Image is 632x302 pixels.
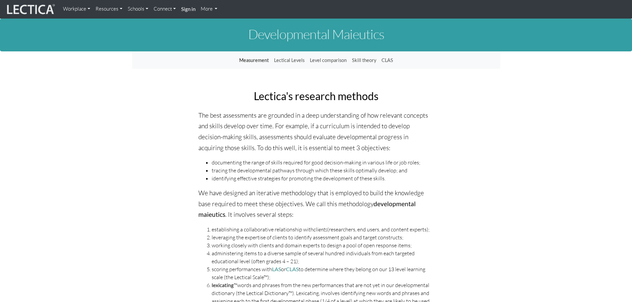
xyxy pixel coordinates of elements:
[286,266,299,272] a: CLAS
[212,166,434,174] li: tracing the developmental pathways through which these skills optimally develop; and
[5,3,55,16] img: lecticalive
[212,282,234,288] strong: lexicating
[212,158,434,166] li: documenting the range of skills required for good decision-making in various life or job roles;
[314,226,327,233] em: clients
[234,282,237,288] em: ™
[307,54,349,67] a: Level comparison
[198,90,434,102] h2: Lectica's research methods
[212,249,434,265] li: administering items to a diverse sample of several hundred individuals from each targeted educati...
[181,6,195,12] strong: Sign in
[125,3,151,16] a: Schools
[198,3,220,16] a: More
[60,3,93,16] a: Workplace
[349,54,379,67] a: Skill theory
[151,3,178,16] a: Connect
[198,110,434,153] p: The best assessments are grounded in a deep understanding of how relevant concepts and skills dev...
[237,54,271,67] a: Measurement
[93,3,125,16] a: Resources
[379,54,396,67] a: CLAS
[271,54,307,67] a: Lectical Levels
[212,233,434,241] li: leveraging the expertise of clients to identify assessment goals and target constructs;
[198,188,434,220] p: We have designed an iterative methodology that is employed to build the knowledge base required t...
[272,266,281,272] a: LAS
[212,225,434,233] li: establishing a collaborative relationship with (researchers, end users, and content experts);
[212,174,434,182] li: identifying effective strategies for promoting the development of these skills.
[212,241,434,249] li: working closely with clients and domain experts to design a pool of open response items;
[178,3,198,16] a: Sign in
[132,27,500,41] h1: Developmental Maieutics
[212,265,434,281] li: scoring performances with or to determine where they belong on our 13 level learning scale (the L...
